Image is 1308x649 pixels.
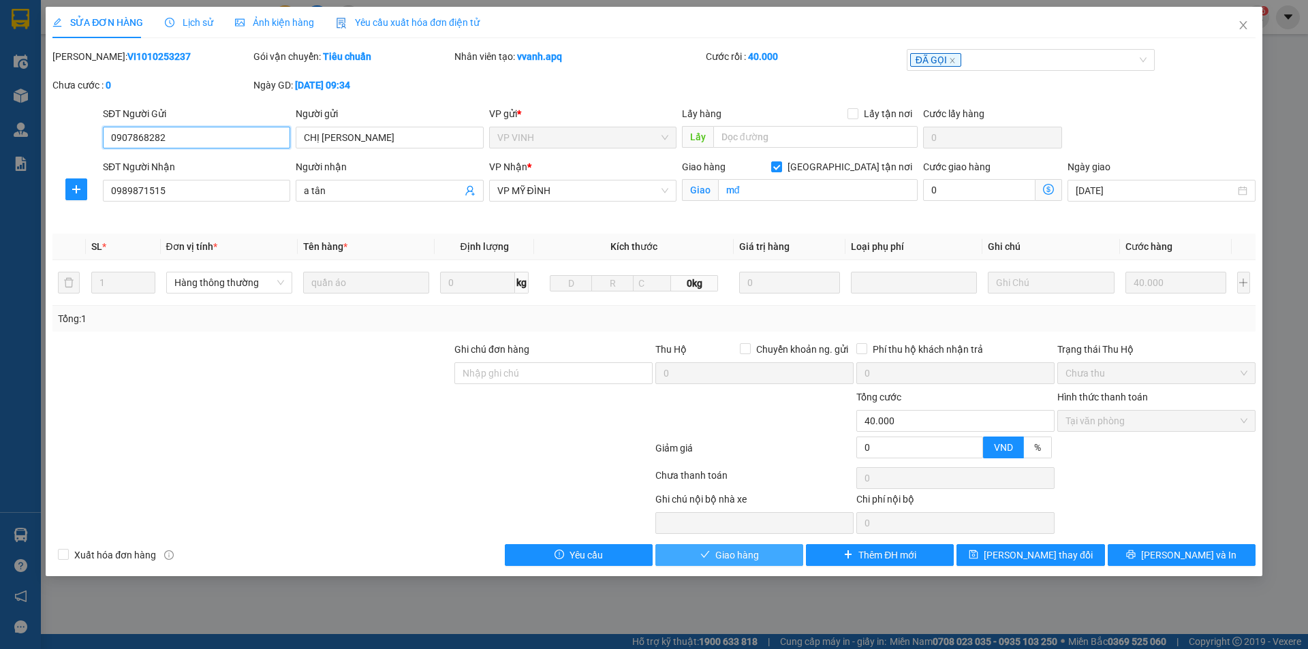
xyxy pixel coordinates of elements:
span: Ảnh kiện hàng [235,17,314,28]
button: plus [65,178,87,200]
span: Cước hàng [1125,241,1172,252]
div: Ngày GD: [253,78,452,93]
input: C [633,275,671,291]
button: plusThêm ĐH mới [806,544,954,566]
b: 0 [106,80,111,91]
label: Hình thức thanh toán [1057,392,1148,402]
span: [PERSON_NAME] và In [1141,548,1236,563]
span: VP Nhận [489,161,527,172]
b: 40.000 [748,51,778,62]
span: Yêu cầu xuất hóa đơn điện tử [336,17,480,28]
button: save[PERSON_NAME] thay đổi [956,544,1104,566]
span: close [1238,20,1249,31]
span: SL [91,241,102,252]
input: 0 [1125,272,1227,294]
span: ĐÃ GỌI [910,53,961,67]
input: Ngày giao [1076,183,1234,198]
span: Lấy [682,126,713,148]
span: Giao [682,179,718,201]
span: Chuyển khoản ng. gửi [751,342,854,357]
span: VND [994,442,1013,453]
input: Ghi Chú [988,272,1114,294]
span: Giá trị hàng [739,241,790,252]
span: Xuất hóa đơn hàng [69,548,161,563]
div: Ghi chú nội bộ nhà xe [655,492,854,512]
span: Kích thước [610,241,657,252]
button: exclamation-circleYêu cầu [505,544,653,566]
b: VI1010253237 [127,51,191,62]
input: R [591,275,634,291]
div: Người nhận [296,159,483,174]
div: VP gửi [489,106,676,121]
span: exclamation-circle [555,550,564,560]
span: Giao hàng [682,161,726,172]
label: Cước giao hàng [923,161,991,172]
span: edit [52,18,62,27]
span: user-add [465,185,476,196]
input: Cước giao hàng [923,179,1035,201]
div: [PERSON_NAME]: [52,49,251,64]
span: Giao hàng [715,548,759,563]
span: Tên hàng [303,241,347,252]
span: Định lượng [460,241,508,252]
button: checkGiao hàng [655,544,803,566]
b: vvanh.apq [517,51,562,62]
b: Tiêu chuẩn [323,51,371,62]
span: Tại văn phòng [1065,411,1247,431]
span: plus [66,184,87,195]
div: Cước rồi : [706,49,904,64]
span: printer [1126,550,1136,560]
span: Phí thu hộ khách nhận trả [867,342,988,357]
span: Hàng thông thường [174,272,284,293]
div: Giảm giá [654,441,855,464]
span: VP VINH [497,127,668,148]
img: icon [336,18,347,29]
div: Nhân viên tạo: [454,49,703,64]
input: 0 [739,272,841,294]
div: Gói vận chuyển: [253,49,452,64]
input: Ghi chú đơn hàng [454,362,653,384]
span: picture [235,18,245,27]
b: [DATE] 09:34 [295,80,350,91]
span: Đơn vị tính [166,241,217,252]
span: Thêm ĐH mới [858,548,916,563]
span: save [969,550,978,560]
button: printer[PERSON_NAME] và In [1108,544,1256,566]
span: plus [843,550,853,560]
span: Yêu cầu [570,548,603,563]
input: VD: Bàn, Ghế [303,272,429,294]
div: Tổng: 1 [58,311,505,326]
div: Chưa cước : [52,78,251,93]
div: Người gửi [296,106,483,121]
div: Chưa thanh toán [654,468,855,492]
label: Ngày giao [1068,161,1110,172]
span: SỬA ĐƠN HÀNG [52,17,143,28]
span: Lịch sử [165,17,213,28]
label: Cước lấy hàng [923,108,984,119]
span: Chưa thu [1065,363,1247,383]
span: [PERSON_NAME] thay đổi [984,548,1093,563]
div: Chi phí nội bộ [856,492,1055,512]
span: [GEOGRAPHIC_DATA] tận nơi [782,159,918,174]
div: SĐT Người Nhận [103,159,290,174]
span: Lấy tận nơi [858,106,918,121]
div: SĐT Người Gửi [103,106,290,121]
span: 0kg [671,275,717,291]
span: clock-circle [165,18,174,27]
label: Ghi chú đơn hàng [454,344,529,355]
button: Close [1224,7,1262,45]
th: Loại phụ phí [845,234,982,260]
span: check [700,550,710,560]
input: Dọc đường [713,126,918,148]
span: VP MỸ ĐÌNH [497,180,668,201]
input: Cước lấy hàng [923,127,1062,148]
span: info-circle [164,550,174,560]
span: kg [515,272,529,294]
span: dollar-circle [1043,184,1054,195]
span: Tổng cước [856,392,901,402]
div: Trạng thái Thu Hộ [1057,342,1256,357]
span: close [949,57,956,64]
span: Lấy hàng [682,108,721,119]
input: D [550,275,592,291]
th: Ghi chú [982,234,1119,260]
